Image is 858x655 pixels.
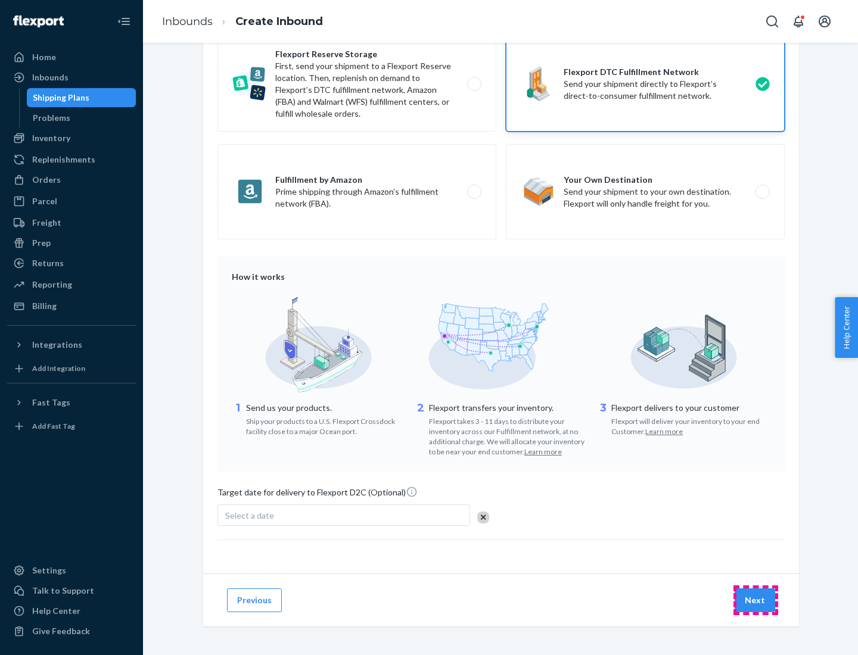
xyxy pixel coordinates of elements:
[7,150,136,169] a: Replenishments
[27,108,136,127] a: Problems
[32,625,90,637] div: Give Feedback
[32,217,61,229] div: Freight
[7,170,136,189] a: Orders
[232,401,244,436] div: 1
[246,414,405,436] div: Ship your products to a U.S. Flexport Crossdock facility close to a major Ocean port.
[611,402,770,414] p: Flexport delivers to your customer
[32,51,56,63] div: Home
[429,402,588,414] p: Flexport transfers your inventory.
[32,195,57,207] div: Parcel
[33,112,70,124] div: Problems
[7,335,136,354] button: Integrations
[32,71,69,83] div: Inbounds
[597,401,609,436] div: 3
[33,92,89,104] div: Shipping Plans
[7,561,136,580] a: Settings
[7,601,136,620] a: Help Center
[7,233,136,252] a: Prep
[32,363,85,373] div: Add Integration
[813,10,837,33] button: Open account menu
[162,15,213,28] a: Inbounds
[735,588,775,612] button: Next
[7,622,136,641] button: Give Feedback
[232,271,770,283] div: How it works
[32,154,95,166] div: Replenishments
[524,447,562,457] button: Learn more
[32,279,72,291] div: Reporting
[7,359,136,378] a: Add Integration
[429,414,588,457] div: Flexport takes 3 - 11 days to distribute your inventory across our Fulfillment network, at no add...
[7,254,136,273] a: Returns
[32,257,64,269] div: Returns
[217,486,418,503] span: Target date for delivery to Flexport D2C (Optional)
[645,426,683,436] button: Learn more
[32,339,82,351] div: Integrations
[32,132,70,144] div: Inventory
[611,414,770,436] div: Flexport will deliver your inventory to your end Customer.
[7,213,136,232] a: Freight
[7,129,136,148] a: Inventory
[32,564,66,576] div: Settings
[7,417,136,436] a: Add Fast Tag
[32,605,80,617] div: Help Center
[153,4,332,39] ol: breadcrumbs
[7,393,136,412] button: Fast Tags
[7,581,136,600] a: Talk to Support
[415,401,427,457] div: 2
[7,275,136,294] a: Reporting
[112,10,136,33] button: Close Navigation
[32,174,61,186] div: Orders
[7,297,136,316] a: Billing
[235,15,323,28] a: Create Inbound
[32,421,75,431] div: Add Fast Tag
[32,300,57,312] div: Billing
[225,510,274,520] span: Select a date
[835,297,858,358] button: Help Center
[27,88,136,107] a: Shipping Plans
[7,192,136,211] a: Parcel
[227,588,282,612] button: Previous
[7,48,136,67] a: Home
[32,237,51,249] div: Prep
[32,397,70,408] div: Fast Tags
[32,585,94,597] div: Talk to Support
[786,10,810,33] button: Open notifications
[7,68,136,87] a: Inbounds
[13,15,64,27] img: Flexport logo
[760,10,784,33] button: Open Search Box
[246,402,405,414] p: Send us your products.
